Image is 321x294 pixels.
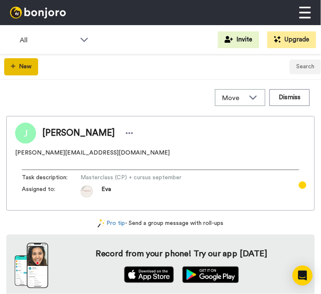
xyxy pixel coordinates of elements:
img: Image of Julia [15,123,36,144]
span: Move [222,93,245,103]
button: New [4,58,38,75]
div: Tooltip anchor [299,181,306,189]
span: [PERSON_NAME] [42,127,115,139]
span: [PERSON_NAME][EMAIL_ADDRESS][DOMAIN_NAME] [15,149,170,157]
div: - Send a group message with roll-ups [6,219,315,228]
h4: Record from your phone! Try our app [DATE] [96,248,267,260]
div: Open Intercom Messenger [293,266,313,286]
a: Pro tip [98,219,125,228]
span: Assigned to: [22,185,80,198]
button: Search [290,59,321,75]
img: download [15,243,48,288]
img: appstore [124,266,174,283]
img: playstore [182,266,239,283]
span: Task description : [22,173,80,182]
button: Dismiss [269,89,310,106]
img: menu-white.svg [299,7,311,18]
span: Masterclass (CP) + cursus september [80,173,181,182]
span: Eva [101,185,111,198]
span: All [20,35,76,45]
img: magic-wand.svg [98,219,105,228]
img: bj-logo-header-white.svg [10,7,66,18]
img: ACg8ocKUFaMFTOWoVygcYENgPTbHPEFzzavihSDJYPNO01hb3MqrZQ=s96-c [80,185,93,198]
button: Upgrade [267,31,316,48]
button: Invite [218,31,259,48]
